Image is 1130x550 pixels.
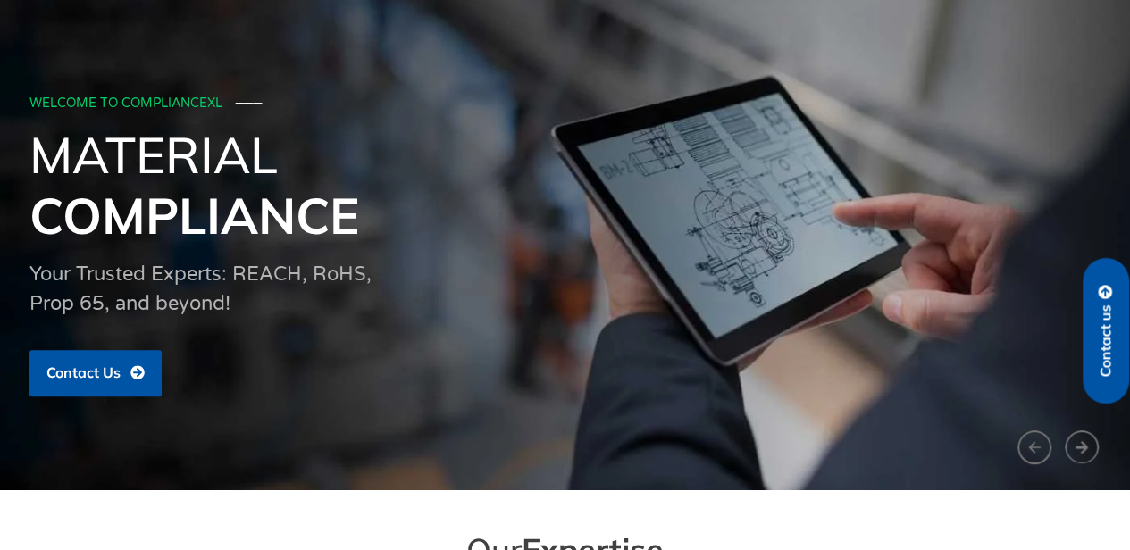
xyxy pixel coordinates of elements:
a: Contact Us [29,350,162,396]
span: Contact Us [46,365,121,381]
div: WELCOME TO COMPLIANCEXL [29,96,1096,112]
span: Compliance [29,184,359,246]
span: ─── [236,96,263,111]
h1: Material [29,124,1101,246]
span: Contact us [1098,304,1114,377]
a: Contact us [1083,258,1129,404]
span: Your Trusted Experts: REACH, RoHS, Prop 65, and beyond! [29,262,372,315]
